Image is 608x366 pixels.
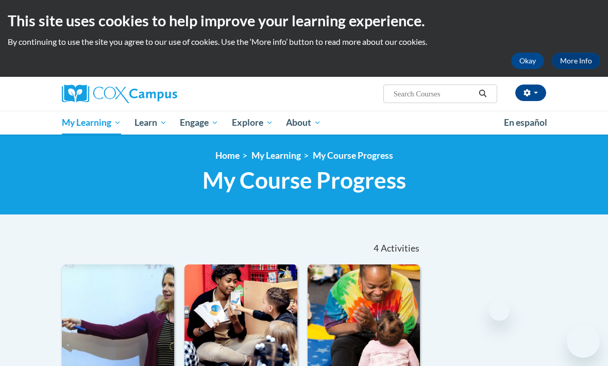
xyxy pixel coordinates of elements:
[504,117,547,128] span: En español
[225,111,280,135] a: Explore
[232,117,273,129] span: Explore
[511,53,544,69] button: Okay
[489,300,510,321] iframe: Close message
[134,117,167,129] span: Learn
[374,243,379,254] span: 4
[62,117,121,129] span: My Learning
[552,53,600,69] a: More Info
[280,111,328,135] a: About
[215,150,240,161] a: Home
[393,88,475,100] input: Search Courses
[286,117,321,129] span: About
[8,36,600,47] p: By continuing to use the site you agree to our use of cookies. Use the ‘More info’ button to read...
[55,111,128,135] a: My Learning
[567,325,600,358] iframe: Button to launch messaging window
[475,88,491,100] button: Search
[8,10,600,31] h2: This site uses cookies to help improve your learning experience.
[497,112,554,134] a: En español
[313,150,393,161] a: My Course Progress
[54,111,554,135] div: Main menu
[202,167,406,194] span: My Course Progress
[62,85,177,103] img: Cox Campus
[128,111,174,135] a: Learn
[251,150,301,161] a: My Learning
[62,85,213,103] a: Cox Campus
[381,243,419,254] span: Activities
[173,111,225,135] a: Engage
[180,117,218,129] span: Engage
[515,85,546,101] button: Account Settings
